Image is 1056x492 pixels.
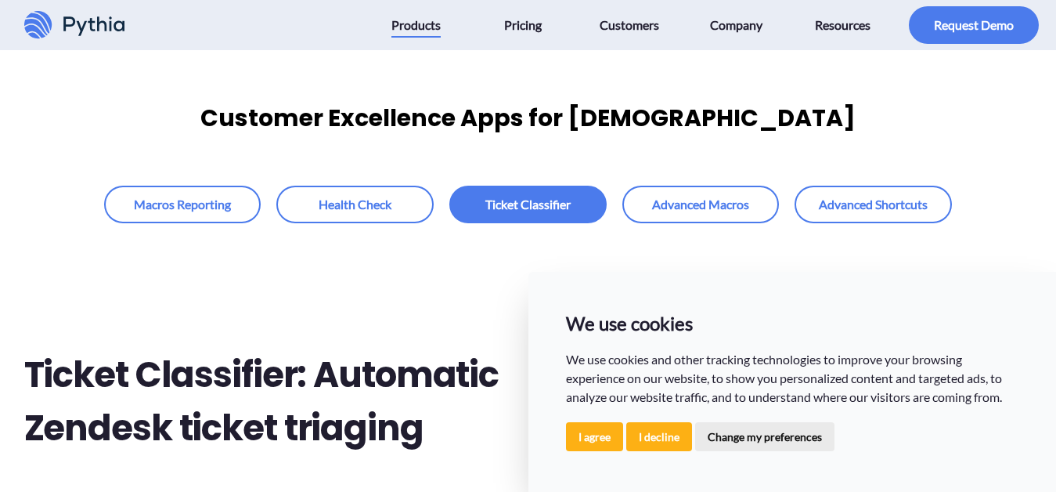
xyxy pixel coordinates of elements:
button: I decline [626,422,692,451]
span: Company [710,13,762,38]
p: We use cookies and other tracking technologies to improve your browsing experience on our website... [566,350,1019,407]
span: Customers [600,13,659,38]
span: Resources [815,13,870,38]
span: Pricing [504,13,542,38]
button: Change my preferences [695,422,834,451]
p: We use cookies [566,309,1019,338]
button: I agree [566,422,623,451]
h2: Ticket Classifier: Automatic Zendesk ticket triaging [24,349,514,454]
span: Products [391,13,441,38]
